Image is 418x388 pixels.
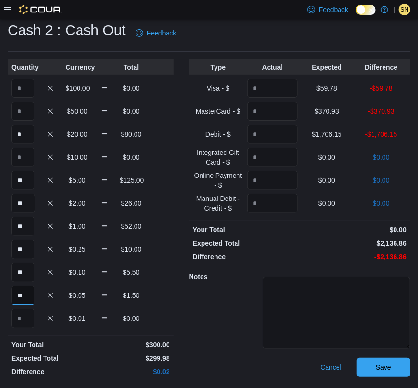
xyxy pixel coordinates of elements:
input: Quantity [247,171,298,190]
p: $0.00 [120,314,143,323]
input: Quantity [247,194,298,213]
p: $2,136.86 [302,238,407,248]
p: Actual [247,62,298,72]
p: $2.00 [66,199,89,208]
p: $0.02 [92,367,169,376]
p: $0.00 [356,176,407,185]
input: Quantity [11,309,34,328]
input: Quantity [11,263,34,282]
p: Your Total [193,225,298,235]
h5: Notes [189,267,261,286]
p: $1,706.15 [302,129,352,139]
input: Quantity [11,148,34,167]
p: $0.00 [302,153,352,162]
span: Save [376,363,391,372]
p: $125.00 [120,176,143,185]
p: Expected Total [11,353,89,363]
p: $50.00 [66,106,89,116]
p: -$59.78 [356,83,407,93]
p: | [393,4,395,15]
p: $5.50 [120,268,143,277]
p: $0.00 [302,176,352,185]
p: -$1,706.15 [356,129,407,139]
p: $0.00 [356,199,407,208]
p: $300.00 [92,340,169,350]
input: Quantity [247,102,298,121]
h1: Cash 2 : Cash Out [8,21,126,40]
input: Quantity [11,240,34,259]
p: $0.00 [120,83,143,93]
p: $299.98 [92,353,169,363]
span: Feedback [147,28,176,38]
div: Shiran Norbert [399,4,410,15]
p: $59.78 [302,83,352,93]
p: Total [120,62,143,72]
p: Quantity [11,62,34,72]
p: Integrated Gift Card - $ [193,148,244,167]
button: Cancel [316,358,345,377]
p: $0.00 [302,199,352,208]
input: Quantity [11,102,34,121]
p: $0.05 [66,291,89,300]
input: Quantity [11,79,34,98]
p: Visa - $ [193,83,244,93]
p: $0.00 [120,153,143,162]
span: SN [401,4,409,15]
p: $1.00 [66,222,89,231]
p: $0.00 [302,225,407,235]
p: $370.93 [302,106,352,116]
p: $100.00 [66,83,89,93]
p: Difference [356,62,407,72]
a: Feedback [132,24,180,43]
p: $1.50 [120,291,143,300]
input: Quantity [11,125,34,144]
p: $0.25 [66,245,89,254]
input: Quantity [247,148,298,167]
p: MasterCard - $ [193,106,244,116]
p: $20.00 [66,129,89,139]
p: $10.00 [66,153,89,162]
p: Manual Debit - Credit - $ [193,194,244,213]
p: $0.00 [120,106,143,116]
p: $5.00 [66,176,89,185]
input: Quantity [247,125,298,144]
p: $80.00 [120,129,143,139]
p: -$370.93 [356,106,407,116]
p: Difference [193,252,298,261]
input: Quantity [11,171,34,190]
p: Difference [11,367,89,376]
p: Expected [302,62,352,72]
p: Expected Total [193,238,298,248]
p: -$2,136.86 [302,252,407,261]
input: Quantity [11,217,34,236]
p: $0.10 [66,268,89,277]
p: $0.00 [356,153,407,162]
span: Cancel [320,363,341,372]
input: Dark Mode [356,5,376,15]
p: $0.01 [66,314,89,323]
input: Quantity [11,286,34,305]
p: Type [193,62,244,72]
input: Quantity [247,79,298,98]
img: Cova [19,5,62,14]
p: Online Payment - $ [193,171,244,190]
p: Currency [66,62,89,72]
p: $26.00 [120,199,143,208]
p: Your Total [11,340,89,350]
input: Quantity [11,194,35,213]
p: Debit - $ [193,129,244,139]
button: Save [357,358,410,377]
p: $52.00 [120,222,143,231]
span: Feedback [319,5,348,14]
p: $10.00 [120,245,143,254]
